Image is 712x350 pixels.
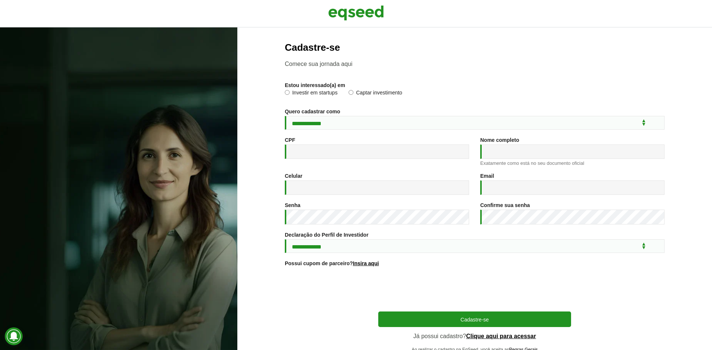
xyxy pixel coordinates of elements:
div: Exatamente como está no seu documento oficial [480,161,665,166]
label: Captar investimento [349,90,402,97]
button: Cadastre-se [378,311,571,327]
h2: Cadastre-se [285,42,665,53]
input: Captar investimento [349,90,353,95]
label: Declaração do Perfil de Investidor [285,232,369,237]
label: Celular [285,173,302,179]
label: Estou interessado(a) em [285,83,345,88]
a: Insira aqui [353,261,379,266]
label: Email [480,173,494,179]
p: Comece sua jornada aqui [285,60,665,67]
input: Investir em startups [285,90,290,95]
label: CPF [285,137,295,143]
label: Quero cadastrar como [285,109,340,114]
label: Senha [285,203,300,208]
label: Investir em startups [285,90,337,97]
iframe: reCAPTCHA [418,275,531,304]
label: Confirme sua senha [480,203,530,208]
p: Já possui cadastro? [378,333,571,340]
a: Clique aqui para acessar [466,333,536,339]
img: EqSeed Logo [328,4,384,22]
label: Nome completo [480,137,519,143]
label: Possui cupom de parceiro? [285,261,379,266]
